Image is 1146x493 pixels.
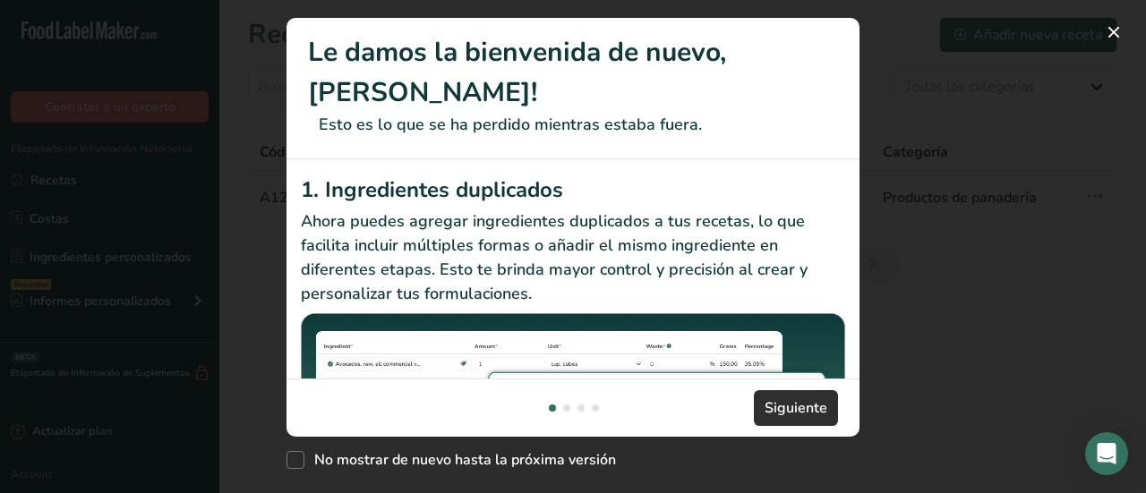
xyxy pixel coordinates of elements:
[301,209,845,306] p: Ahora puedes agregar ingredientes duplicados a tus recetas, lo que facilita incluir múltiples for...
[304,451,616,469] span: No mostrar de nuevo hasta la próxima versión
[308,113,838,137] p: Esto es lo que se ha perdido mientras estaba fuera.
[754,390,838,426] button: Siguiente
[765,397,827,419] span: Siguiente
[1085,432,1128,475] div: Open Intercom Messenger
[308,32,838,113] h1: Le damos la bienvenida de nuevo, [PERSON_NAME]!
[301,174,845,206] h2: 1. Ingredientes duplicados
